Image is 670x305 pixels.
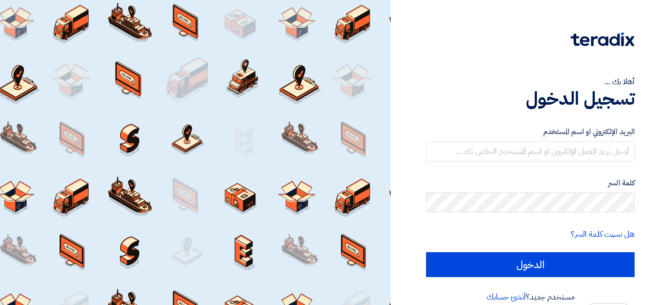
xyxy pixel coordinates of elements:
label: كلمة السر [426,177,635,189]
img: Teradix logo [571,32,635,46]
div: أهلا بك ... [426,76,635,88]
input: أدخل بريد العمل الإلكتروني او اسم المستخدم الخاص بك ... [426,142,635,161]
input: الدخول [426,252,635,277]
a: هل نسيت كلمة السر؟ [571,228,635,240]
h1: تسجيل الدخول [426,88,635,110]
div: مستخدم جديد؟ [426,291,635,303]
label: البريد الإلكتروني او اسم المستخدم [426,126,635,138]
a: أنشئ حسابك [486,291,526,303]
